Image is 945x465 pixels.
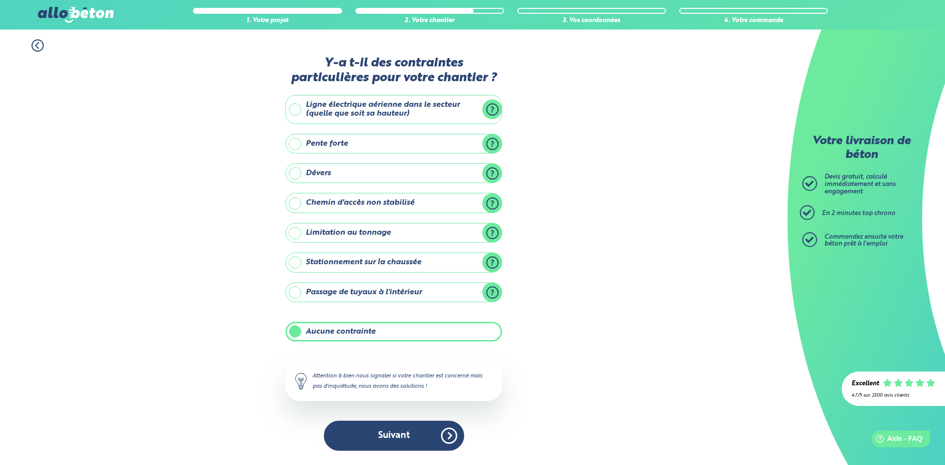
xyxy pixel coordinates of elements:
[285,134,502,154] label: Pente forte
[822,210,895,217] span: En 2 minutes top chrono
[285,252,502,272] label: Stationnement sur la chaussée
[285,95,502,124] label: Ligne électrique aérienne dans le secteur (quelle que soit sa hauteur)
[285,193,502,213] label: Chemin d'accès non stabilisé
[517,17,666,25] div: 3. Vos coordonnées
[679,17,828,25] div: 4. Votre commande
[824,234,903,248] span: Commandez ensuite votre béton prêt à l'emploi
[285,163,502,183] label: Dévers
[285,282,502,302] label: Passage de tuyaux à l'intérieur
[355,17,504,25] div: 2. Votre chantier
[285,223,502,243] label: Limitation au tonnage
[851,393,935,398] div: 4.7/5 sur 2300 avis clients
[324,421,464,451] button: Suivant
[193,17,342,25] div: 1. Votre projet
[805,135,918,162] p: Votre livraison de béton
[285,361,502,401] div: Attention à bien nous signaler si votre chantier est concerné mais pas d'inquiétude, nous avons d...
[851,380,879,388] div: Excellent
[857,427,934,454] iframe: Help widget launcher
[824,174,896,194] span: Devis gratuit, calculé immédiatement et sans engagement
[38,7,114,23] img: allobéton
[285,56,502,85] label: Y-a t-il des contraintes particulières pour votre chantier ?
[285,322,502,341] label: Aucune contrainte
